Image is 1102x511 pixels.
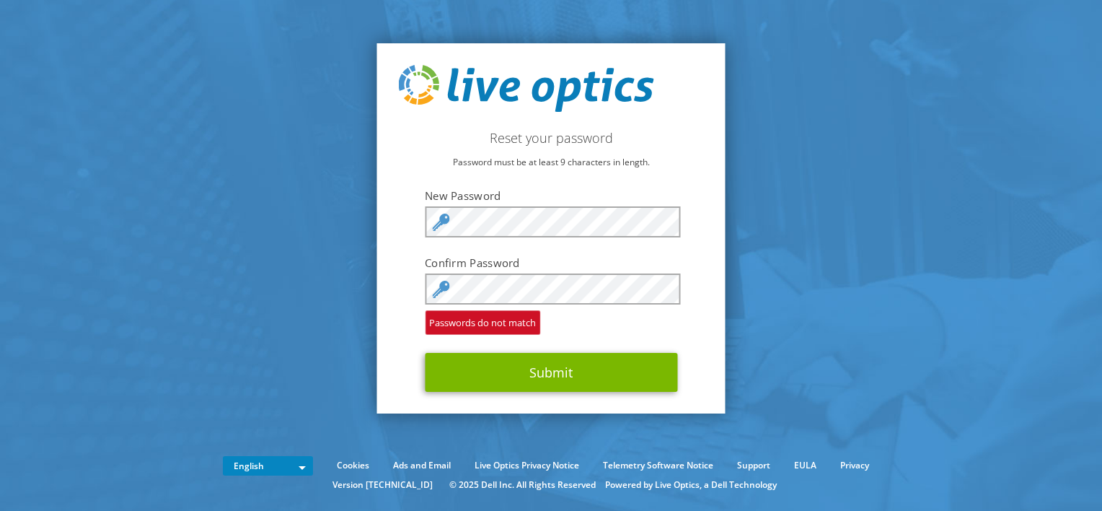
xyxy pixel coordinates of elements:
a: Support [726,458,781,473]
a: EULA [783,458,827,473]
label: Confirm Password [425,255,677,270]
a: Live Optics Privacy Notice [464,458,590,473]
h2: Reset your password [399,130,704,146]
img: live_optics_svg.svg [399,65,654,113]
label: New Password [425,188,677,203]
a: Ads and Email [382,458,462,473]
button: Submit [425,353,677,392]
li: Powered by Live Optics, a Dell Technology [605,477,777,493]
a: Cookies [326,458,380,473]
li: © 2025 Dell Inc. All Rights Reserved [442,477,603,493]
a: Privacy [829,458,880,473]
li: Version [TECHNICAL_ID] [325,477,440,493]
a: Telemetry Software Notice [592,458,724,473]
p: Password must be at least 9 characters in length. [399,154,704,170]
span: Passwords do not match [425,310,540,335]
